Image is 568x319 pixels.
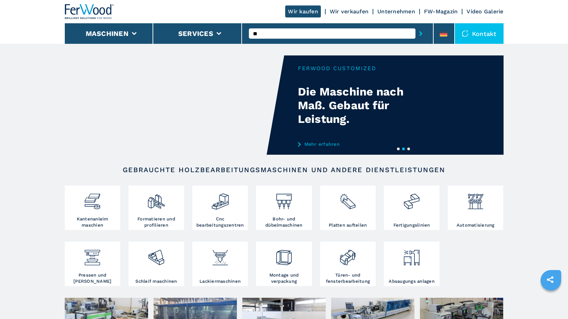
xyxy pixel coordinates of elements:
h3: Fertigungslinien [394,222,430,228]
h3: Formatieren und profilieren [130,216,182,228]
h3: Lackiermaschinen [200,278,241,284]
a: Fertigungslinien [384,186,439,230]
button: 2 [402,148,405,150]
img: verniciatura_1.png [211,243,229,267]
div: Kontakt [455,23,504,44]
a: Video Galerie [467,8,503,15]
h3: Automatisierung [457,222,495,228]
a: Automatisierung [448,186,503,230]
img: centro_di_lavoro_cnc_2.png [211,187,229,210]
img: Kontakt [462,30,469,37]
a: sharethis [542,271,559,288]
img: foratrici_inseritrici_2.png [275,187,293,210]
h3: Kantenanleim maschien [67,216,119,228]
img: lavorazione_porte_finestre_2.png [339,243,357,267]
a: Bohr- und dübelmaschinen [256,186,312,230]
h3: Bohr- und dübelmaschinen [258,216,310,228]
img: levigatrici_2.png [147,243,165,267]
img: montaggio_imballaggio_2.png [275,243,293,267]
a: Schleif maschinen [129,242,184,286]
img: Ferwood [65,4,114,19]
a: Mehr erfahren [298,141,432,147]
img: bordatrici_1.png [83,187,101,210]
iframe: Chat [539,288,563,314]
img: pressa-strettoia.png [83,243,101,267]
img: aspirazione_1.png [402,243,421,267]
button: Maschinen [86,29,129,38]
h3: Pressen und [PERSON_NAME] [67,272,119,284]
a: Unternehmen [377,8,415,15]
button: Services [178,29,213,38]
h3: Türen- und fensterbearbeitung [322,272,374,284]
h2: Gebrauchte Holzbearbeitungsmaschinen und andere Dienstleistungen [87,166,482,174]
button: submit-button [415,26,426,41]
a: Absaugungs anlagen [384,242,439,286]
video: Your browser does not support the video tag. [65,55,284,155]
a: Kantenanleim maschien [65,186,120,230]
img: sezionatrici_2.png [339,187,357,210]
button: 1 [397,148,400,150]
a: Wir verkaufen [330,8,368,15]
h3: Schleif maschinen [135,278,177,284]
h3: Absaugungs anlagen [389,278,435,284]
a: Pressen und [PERSON_NAME] [65,242,120,286]
a: FW-Magazin [424,8,458,15]
a: Lackiermaschinen [192,242,248,286]
a: Montage und verpackung [256,242,312,286]
a: Cnc bearbeitungszentren [192,186,248,230]
a: Platten aufteilen [320,186,376,230]
img: linee_di_produzione_2.png [402,187,421,210]
h3: Cnc bearbeitungszentren [194,216,246,228]
a: Türen- und fensterbearbeitung [320,242,376,286]
h3: Platten aufteilen [329,222,367,228]
a: Formatieren und profilieren [129,186,184,230]
img: squadratrici_2.png [147,187,165,210]
h3: Montage und verpackung [258,272,310,284]
button: 3 [407,148,410,150]
img: automazione.png [467,187,485,210]
a: Wir kaufen [285,5,321,17]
